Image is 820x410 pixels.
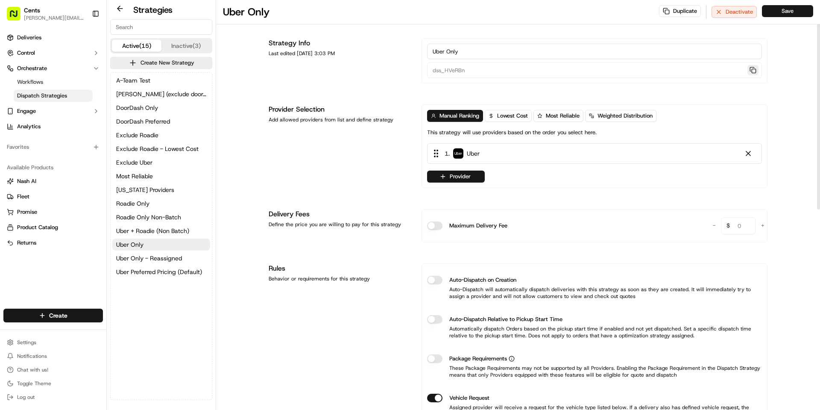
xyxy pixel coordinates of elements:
button: Weighted Distribution [585,110,656,122]
span: Package Requirements [449,354,507,363]
a: Deliveries [3,31,103,44]
a: Workflows [14,76,93,88]
button: Deactivate [712,6,757,18]
span: Knowledge Base [17,191,65,200]
h1: Rules [269,263,411,274]
span: Notifications [17,353,47,360]
h2: Strategies [133,4,173,16]
img: Masood Aslam [9,147,22,161]
span: • [93,133,96,139]
span: Create [49,311,67,320]
button: Exclude Roadie [112,129,210,141]
div: Behavior or requirements for this strategy [269,275,411,282]
button: Uber Preferred Pricing (Default) [112,266,210,278]
div: Past conversations [9,111,57,118]
button: Uber Only [112,239,210,251]
button: [US_STATE] Providers [112,184,210,196]
button: Exclude Uber [112,156,210,168]
img: Wisdom Oko [9,124,22,141]
div: Start new chat [38,82,140,90]
button: Product Catalog [3,221,103,234]
span: Product Catalog [17,224,58,231]
span: [US_STATE] Providers [116,186,174,194]
span: Analytics [17,123,41,130]
button: Cents [24,6,40,15]
button: Notifications [3,350,103,362]
span: [DATE] [97,133,115,139]
button: Duplicate [659,5,701,17]
div: 📗 [9,192,15,199]
img: 1724597045416-56b7ee45-8013-43a0-a6f9-03cb97ddad50 [18,82,33,97]
span: Manual Ranking [439,112,479,120]
a: Fleet [7,193,100,201]
span: Toggle Theme [17,380,51,387]
span: Roadie Only Non-Batch [116,213,181,221]
span: Uber + Roadie (Non Batch) [116,227,189,235]
span: Uber Preferred Pricing (Default) [116,268,202,276]
button: Returns [3,236,103,250]
a: 📗Knowledge Base [5,188,69,203]
button: Fleet [3,190,103,204]
div: 💻 [72,192,79,199]
span: Promise [17,208,37,216]
a: Returns [7,239,100,247]
h1: Delivery Fees [269,209,411,219]
h1: Provider Selection [269,104,411,115]
span: Lowest Cost [497,112,528,120]
button: Settings [3,336,103,348]
button: Roadie Only [112,198,210,209]
button: [PERSON_NAME][EMAIL_ADDRESS][PERSON_NAME][DOMAIN_NAME] [24,15,85,21]
span: Uber Only - Reassigned [116,254,182,263]
button: A-Team Test [112,74,210,86]
p: These Package Requirements may not be supported by all Providers. Enabling the Package Requiremen... [427,365,762,378]
span: [PERSON_NAME] [26,156,69,162]
button: Promise [3,205,103,219]
a: Nash AI [7,177,100,185]
label: Auto-Dispatch on Creation [449,276,516,284]
button: Most Reliable [533,110,583,122]
button: Control [3,46,103,60]
button: DoorDash Preferred [112,115,210,127]
button: Save [762,5,813,17]
span: Exclude Roadie - Lowest Cost [116,145,199,153]
div: Last edited [DATE] 3:03 PM [269,50,411,57]
span: Most Reliable [116,172,153,180]
button: Exclude Roadie - Lowest Cost [112,143,210,155]
h1: Uber Only [223,5,269,19]
span: Chat with us! [17,366,48,373]
div: Add allowed providers from list and define strategy [269,116,411,123]
button: Inactive (3) [161,40,211,52]
span: Roadie Only [116,199,149,208]
button: Start new chat [145,84,155,94]
div: We're available if you need us! [38,90,117,97]
span: Uber Only [116,240,143,249]
button: Package Requirements [509,356,515,362]
span: API Documentation [81,191,137,200]
label: Vehicle Request [449,394,489,402]
button: Roadie Only Non-Batch [112,211,210,223]
span: Orchestrate [17,65,47,72]
button: Active (15) [112,40,161,52]
p: Auto-Dispatch will automatically dispatch deliveries with this strategy as soon as they are creat... [427,286,762,300]
span: Control [17,49,35,57]
a: Promise [7,208,100,216]
button: Create [3,309,103,322]
div: Define the price you are willing to pay for this strategy [269,221,411,228]
div: 1. Uber [427,143,762,164]
span: DoorDash Only [116,103,158,112]
span: Workflows [17,78,43,86]
button: Provider [427,171,485,183]
p: Automatically dispatch Orders based on the pickup start time if enabled and not yet dispatched. S... [427,325,762,339]
a: Product Catalog [7,224,100,231]
div: 1 . [431,149,480,158]
label: Maximum Delivery Fee [449,221,507,230]
button: Cents[PERSON_NAME][EMAIL_ADDRESS][PERSON_NAME][DOMAIN_NAME] [3,3,88,24]
span: Dispatch Strategies [17,92,67,100]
